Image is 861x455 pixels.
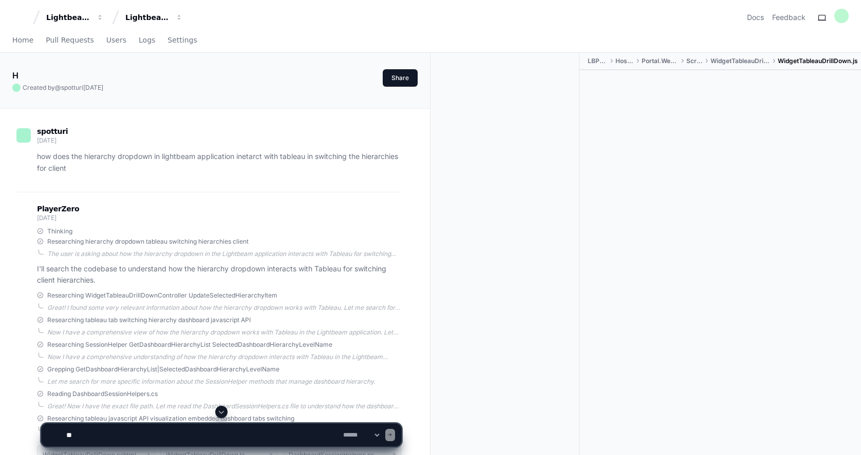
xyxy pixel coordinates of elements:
[12,70,18,81] app-text-character-animate: H
[47,328,401,337] div: Now I have a comprehensive view of how the hierarchy dropdown works with Tableau in the Lightbeam...
[47,402,401,410] div: Great! Now I have the exact file path. Let me read the DashboardSessionHelpers.cs file to underst...
[106,37,126,43] span: Users
[47,238,249,246] span: Researching hierarchy dropdown tableau switching hierarchies client
[615,57,633,65] span: Hosting
[778,57,858,65] span: WidgetTableauDrillDown.js
[47,390,158,398] span: Reading DashboardSessionHelpers.cs
[710,57,770,65] span: WidgetTableauDrillDown
[588,57,607,65] span: LBPortal
[686,57,702,65] span: Scripts
[47,378,401,386] div: Let me search for more specific information about the SessionHelper methods that manage dashboard...
[37,206,79,212] span: PlayerZero
[642,57,678,65] span: Portal.WebNew
[12,29,33,52] a: Home
[42,8,108,27] button: Lightbeam Health
[47,353,401,361] div: Now I have a comprehensive understanding of how the hierarchy dropdown interacts with Tableau in ...
[47,341,332,349] span: Researching SessionHelper GetDashboardHierarchyList SelectedDashboardHierarchyLevelName
[383,69,418,87] button: Share
[106,29,126,52] a: Users
[139,37,155,43] span: Logs
[83,84,103,91] span: [DATE]
[55,84,61,91] span: @
[37,214,56,222] span: [DATE]
[37,263,401,287] p: I'll search the codebase to understand how the hierarchy dropdown interacts with Tableau for swit...
[47,316,251,324] span: Researching tableau tab switching hierarchy dashboard javascript API
[167,29,197,52] a: Settings
[139,29,155,52] a: Logs
[47,304,401,312] div: Great! I found some very relevant information about how the hierarchy dropdown works with Tableau...
[125,12,170,23] div: Lightbeam Health Solutions
[747,12,764,23] a: Docs
[37,151,401,174] p: how does the hierarchy dropdown in lightbeam application inetarct with tableau in switching the h...
[46,29,93,52] a: Pull Requests
[121,8,187,27] button: Lightbeam Health Solutions
[37,136,56,144] span: [DATE]
[47,250,401,258] div: The user is asking about how the hierarchy dropdown in the Lightbeam application interacts with T...
[772,12,806,23] button: Feedback
[37,127,68,135] span: spotturi
[47,291,277,300] span: Researching WidgetTableauDrillDownController UpdateSelectedHierarchyItem
[46,12,90,23] div: Lightbeam Health
[12,37,33,43] span: Home
[61,84,83,91] span: spotturi
[167,37,197,43] span: Settings
[23,84,103,92] span: Created by
[47,227,72,235] span: Thinking
[47,365,279,373] span: Grepping GetDashboardHierarchyList|SelectedDashboardHierarchyLevelName
[46,37,93,43] span: Pull Requests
